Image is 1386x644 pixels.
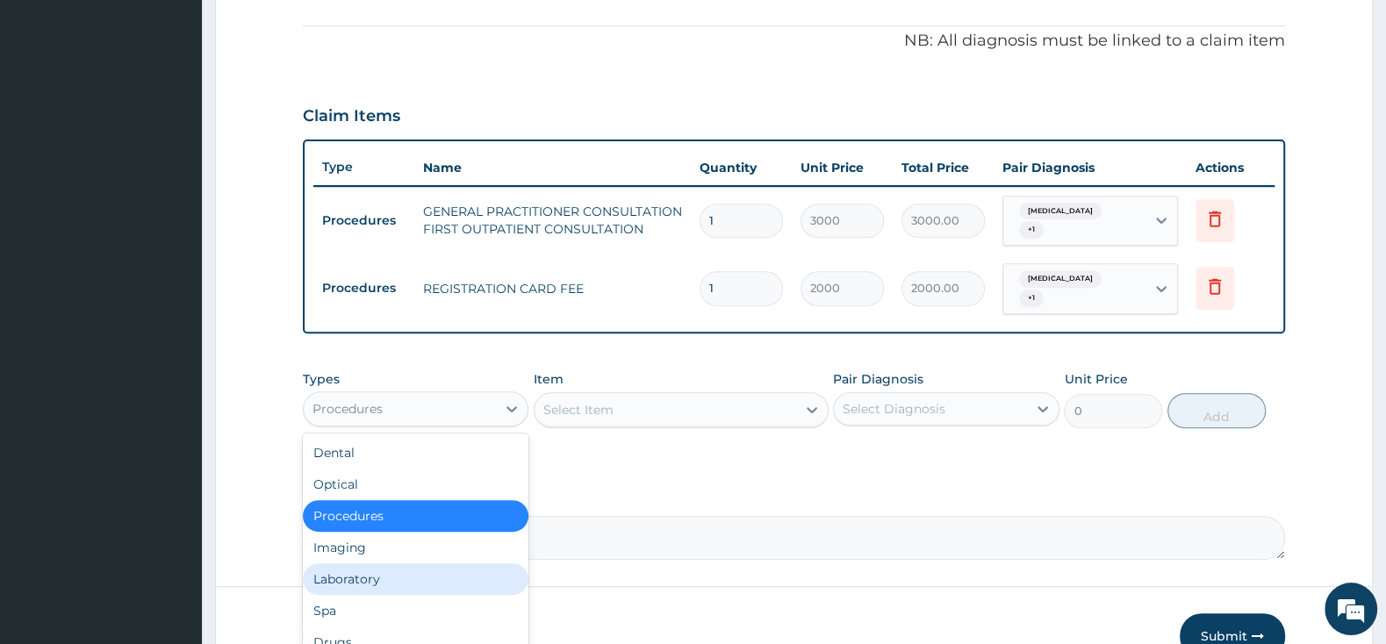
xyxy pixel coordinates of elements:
div: Imaging [303,532,528,563]
span: [MEDICAL_DATA] [1019,270,1102,288]
div: Procedures [312,400,383,418]
td: Procedures [313,272,414,304]
div: Laboratory [303,563,528,595]
button: Add [1167,393,1266,428]
td: Procedures [313,204,414,237]
img: d_794563401_company_1708531726252_794563401 [32,88,71,132]
th: Pair Diagnosis [994,150,1187,185]
span: + 1 [1019,221,1044,239]
span: We're online! [102,204,242,381]
label: Types [303,372,340,387]
textarea: Type your message and hit 'Enter' [9,445,334,506]
div: Spa [303,595,528,626]
div: Procedures [303,500,528,532]
th: Name [414,150,691,185]
span: + 1 [1019,290,1044,307]
div: Select Diagnosis [843,400,945,418]
th: Quantity [691,150,792,185]
th: Actions [1187,150,1275,185]
div: Optical [303,469,528,500]
p: NB: All diagnosis must be linked to a claim item [303,30,1285,53]
td: REGISTRATION CARD FEE [414,271,691,306]
h3: Claim Items [303,107,400,126]
div: Chat with us now [91,98,295,121]
th: Unit Price [792,150,893,185]
label: Comment [303,491,1285,506]
td: GENERAL PRACTITIONER CONSULTATION FIRST OUTPATIENT CONSULTATION [414,194,691,247]
label: Item [534,370,564,388]
th: Type [313,151,414,183]
div: Select Item [543,401,614,419]
label: Pair Diagnosis [833,370,923,388]
div: Minimize live chat window [288,9,330,51]
span: [MEDICAL_DATA] [1019,203,1102,220]
div: Dental [303,437,528,469]
th: Total Price [893,150,994,185]
label: Unit Price [1064,370,1127,388]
